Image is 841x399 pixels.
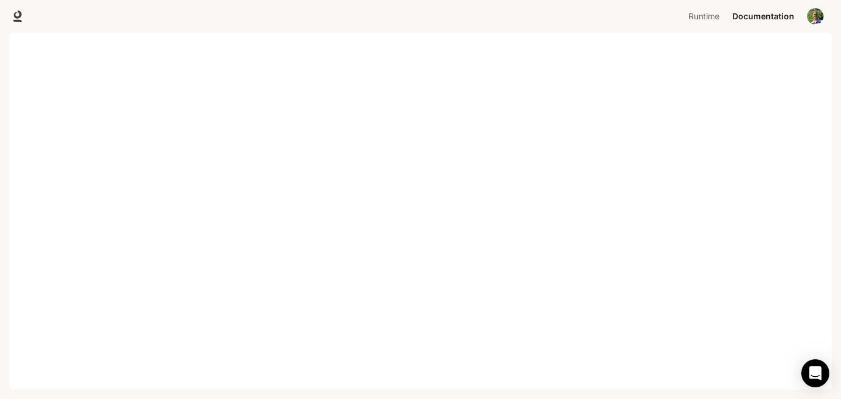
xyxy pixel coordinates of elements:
img: User avatar [807,8,823,25]
span: Documentation [732,9,794,24]
div: Open Intercom Messenger [801,359,829,387]
button: User avatar [804,5,827,28]
span: Runtime [689,9,720,24]
iframe: Documentation [9,33,832,399]
a: Runtime [684,5,727,28]
a: Documentation [728,5,799,28]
